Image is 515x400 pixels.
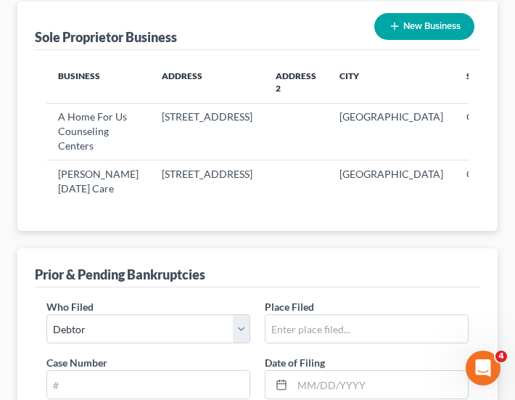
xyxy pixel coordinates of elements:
[455,103,503,160] td: CA
[292,371,468,399] input: MM/DD/YYYY
[46,103,150,160] td: A Home For Us Counseling Centers
[495,351,507,362] span: 4
[46,62,150,104] th: Business
[265,315,468,343] input: Enter place filed...
[46,355,107,370] label: Case Number
[328,160,455,203] td: [GEOGRAPHIC_DATA]
[374,13,474,40] button: New Business
[264,62,328,104] th: Address 2
[466,351,500,385] iframe: Intercom live chat
[35,266,205,283] div: Prior & Pending Bankruptcies
[328,103,455,160] td: [GEOGRAPHIC_DATA]
[150,160,264,203] td: [STREET_ADDRESS]
[455,160,503,203] td: CA
[46,301,94,313] span: Who Filed
[265,356,325,369] span: Date of Filing
[265,301,314,313] span: Place Filed
[46,160,150,203] td: [PERSON_NAME] [DATE] Care
[328,62,455,104] th: City
[150,62,264,104] th: Address
[35,28,177,46] div: Sole Proprietor Business
[455,62,503,104] th: State
[47,371,250,399] input: #
[150,103,264,160] td: [STREET_ADDRESS]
